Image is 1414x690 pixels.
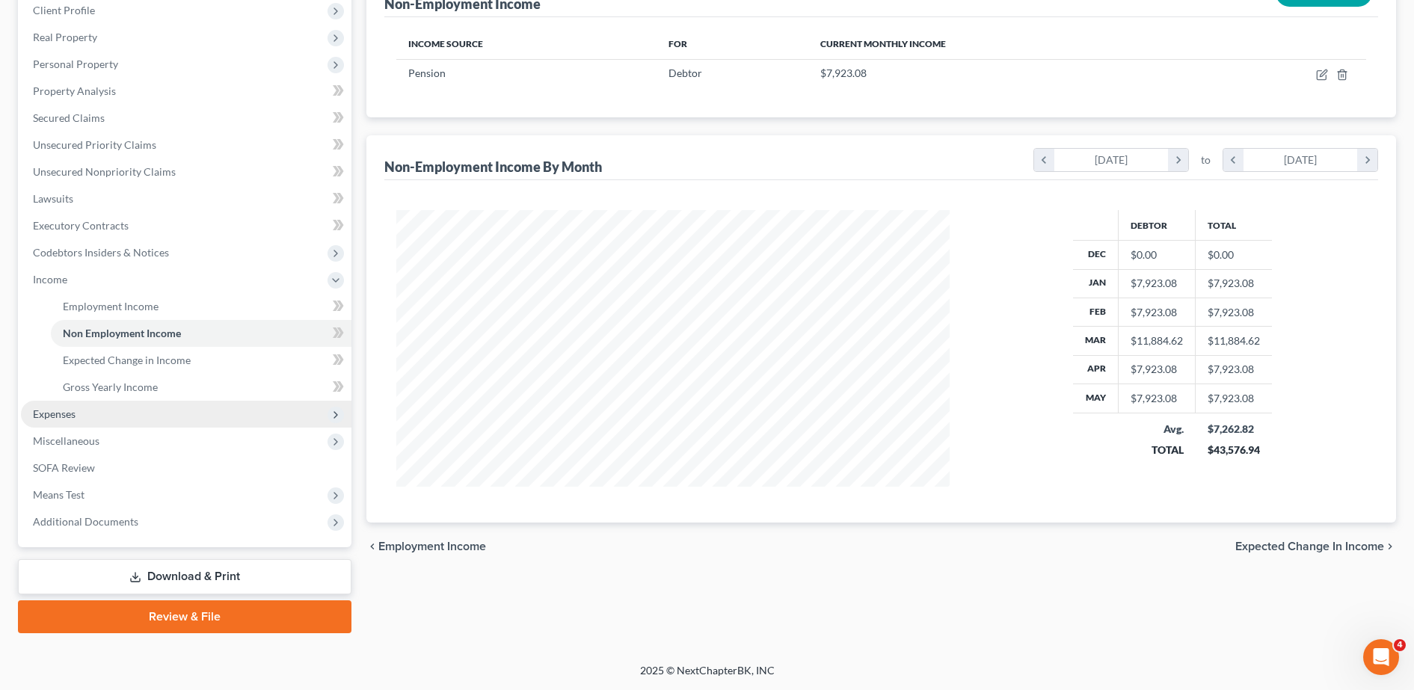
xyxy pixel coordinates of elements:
span: Expected Change in Income [63,354,191,366]
span: Miscellaneous [33,434,99,447]
div: TOTAL [1131,443,1184,458]
span: Pension [408,67,446,79]
span: Client Profile [33,4,95,16]
span: Executory Contracts [33,219,129,232]
i: chevron_left [366,540,378,552]
div: [DATE] [1244,149,1358,171]
div: [DATE] [1054,149,1169,171]
th: Apr [1073,355,1119,383]
a: Unsecured Priority Claims [21,132,351,158]
i: chevron_right [1168,149,1188,171]
span: 4 [1394,639,1406,651]
span: Employment Income [378,540,486,552]
span: Current Monthly Income [820,38,946,49]
button: Expected Change in Income chevron_right [1235,540,1396,552]
div: $7,262.82 [1208,422,1261,437]
td: $7,923.08 [1196,384,1273,413]
span: For [668,38,687,49]
i: chevron_right [1357,149,1377,171]
div: $7,923.08 [1131,391,1183,406]
span: Unsecured Nonpriority Claims [33,165,176,178]
i: chevron_left [1034,149,1054,171]
span: Unsecured Priority Claims [33,138,156,151]
a: Unsecured Nonpriority Claims [21,158,351,185]
div: $0.00 [1131,247,1183,262]
a: Non Employment Income [51,320,351,347]
td: $7,923.08 [1196,269,1273,298]
span: $7,923.08 [820,67,867,79]
div: $7,923.08 [1131,276,1183,291]
th: Feb [1073,298,1119,326]
i: chevron_left [1223,149,1244,171]
span: Income Source [408,38,483,49]
span: to [1201,153,1211,167]
iframe: Intercom live chat [1363,639,1399,675]
th: Mar [1073,327,1119,355]
span: Personal Property [33,58,118,70]
a: Download & Print [18,559,351,594]
span: Secured Claims [33,111,105,124]
span: Additional Documents [33,515,138,528]
a: SOFA Review [21,455,351,481]
td: $11,884.62 [1196,327,1273,355]
a: Lawsuits [21,185,351,212]
a: Gross Yearly Income [51,374,351,401]
div: 2025 © NextChapterBK, INC [281,663,1134,690]
span: Expected Change in Income [1235,540,1384,552]
span: Codebtors Insiders & Notices [33,246,169,259]
span: Employment Income [63,300,159,312]
span: Gross Yearly Income [63,381,158,393]
span: SOFA Review [33,461,95,474]
a: Executory Contracts [21,212,351,239]
i: chevron_right [1384,540,1396,552]
a: Property Analysis [21,78,351,105]
th: Total [1196,210,1273,240]
span: Non Employment Income [63,327,181,339]
div: $43,576.94 [1208,443,1261,458]
a: Expected Change in Income [51,347,351,374]
div: $7,923.08 [1131,305,1183,320]
a: Review & File [18,600,351,633]
td: $0.00 [1196,241,1273,269]
div: Non-Employment Income By Month [384,158,602,176]
span: Income [33,273,67,286]
div: $11,884.62 [1131,333,1183,348]
th: Dec [1073,241,1119,269]
span: Real Property [33,31,97,43]
span: Debtor [668,67,702,79]
span: Lawsuits [33,192,73,205]
th: Debtor [1119,210,1196,240]
button: chevron_left Employment Income [366,540,486,552]
span: Property Analysis [33,84,116,97]
div: Avg. [1131,422,1184,437]
td: $7,923.08 [1196,355,1273,383]
span: Means Test [33,488,84,501]
div: $7,923.08 [1131,362,1183,377]
span: Expenses [33,407,76,420]
a: Employment Income [51,293,351,320]
a: Secured Claims [21,105,351,132]
th: May [1073,384,1119,413]
td: $7,923.08 [1196,298,1273,326]
th: Jan [1073,269,1119,298]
